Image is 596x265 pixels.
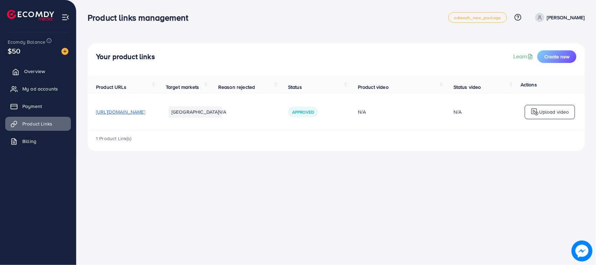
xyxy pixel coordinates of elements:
[96,108,145,115] span: [URL][DOMAIN_NAME]
[5,64,71,78] a: Overview
[169,106,222,117] li: [GEOGRAPHIC_DATA]
[448,12,507,23] a: adreach_new_package
[537,50,576,63] button: Create new
[96,135,132,142] span: 1 Product Link(s)
[292,109,314,115] span: Approved
[7,10,54,21] img: logo
[22,103,42,110] span: Payment
[218,84,255,91] span: Reason rejected
[5,99,71,113] a: Payment
[96,52,155,61] h4: Your product links
[22,120,52,127] span: Product Links
[96,84,126,91] span: Product URLs
[547,13,585,22] p: [PERSON_NAME]
[5,134,71,148] a: Billing
[358,84,389,91] span: Product video
[531,108,539,116] img: logo
[539,108,569,116] p: Upload video
[513,52,535,60] a: Learn
[572,241,593,262] img: image
[5,117,71,131] a: Product Links
[454,15,501,20] span: adreach_new_package
[61,13,69,21] img: menu
[5,82,71,96] a: My ad accounts
[218,108,226,115] span: N/A
[7,44,22,58] span: $50
[454,108,462,115] div: N/A
[358,108,437,115] div: N/A
[532,13,585,22] a: [PERSON_NAME]
[22,138,36,145] span: Billing
[88,13,194,23] h3: Product links management
[24,68,45,75] span: Overview
[61,48,68,55] img: image
[288,84,302,91] span: Status
[166,84,199,91] span: Target markets
[22,85,58,92] span: My ad accounts
[521,81,537,88] span: Actions
[8,38,45,45] span: Ecomdy Balance
[544,53,569,60] span: Create new
[454,84,481,91] span: Status video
